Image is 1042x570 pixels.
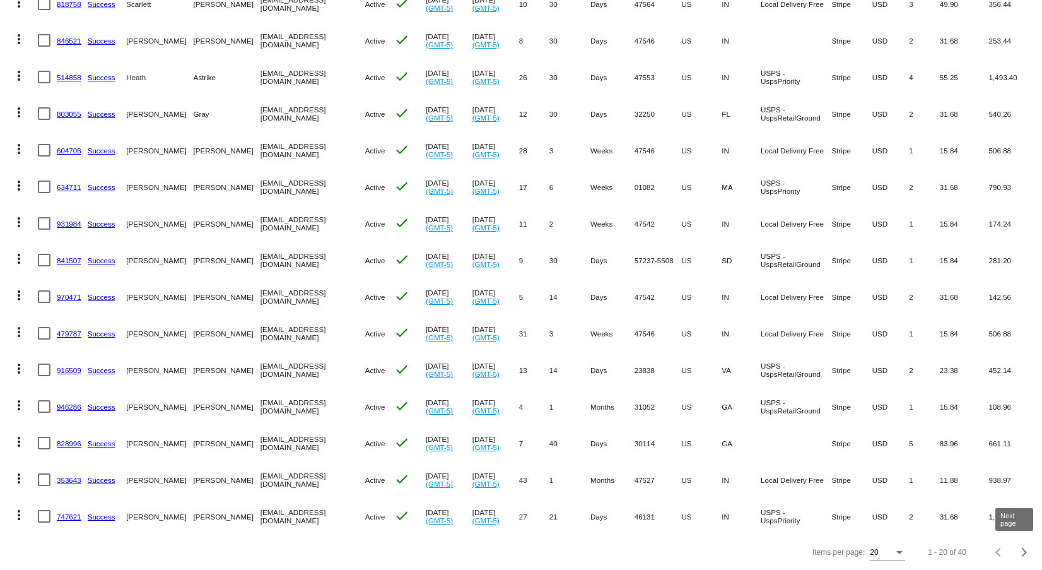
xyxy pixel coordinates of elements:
[635,315,682,352] mat-cell: 47546
[635,132,682,169] mat-cell: 47546
[426,260,453,268] a: (GMT-5)
[519,425,549,461] mat-cell: 7
[549,242,590,278] mat-cell: 30
[909,95,940,132] mat-cell: 2
[989,205,1036,242] mat-cell: 174.24
[519,95,549,132] mat-cell: 12
[426,205,472,242] mat-cell: [DATE]
[909,278,940,315] mat-cell: 2
[549,461,590,498] mat-cell: 1
[519,205,549,242] mat-cell: 11
[472,59,519,95] mat-cell: [DATE]
[11,215,26,230] mat-icon: more_vert
[126,95,193,132] mat-cell: [PERSON_NAME]
[549,205,590,242] mat-cell: 2
[57,220,81,228] a: 931984
[761,169,831,205] mat-cell: USPS - UspsPriority
[989,132,1036,169] mat-cell: 506.88
[722,205,761,242] mat-cell: IN
[635,169,682,205] mat-cell: 01082
[11,434,26,449] mat-icon: more_vert
[940,59,989,95] mat-cell: 55.25
[126,388,193,425] mat-cell: [PERSON_NAME]
[11,68,26,83] mat-icon: more_vert
[472,4,500,12] a: (GMT-5)
[472,40,500,49] a: (GMT-5)
[872,425,910,461] mat-cell: USD
[872,132,910,169] mat-cell: USD
[472,370,500,378] a: (GMT-5)
[722,425,761,461] mat-cell: GA
[909,315,940,352] mat-cell: 1
[989,315,1036,352] mat-cell: 506.88
[260,22,365,59] mat-cell: [EMAIL_ADDRESS][DOMAIN_NAME]
[426,59,472,95] mat-cell: [DATE]
[519,352,549,388] mat-cell: 13
[590,59,635,95] mat-cell: Days
[909,22,940,59] mat-cell: 2
[88,220,115,228] a: Success
[472,95,519,132] mat-cell: [DATE]
[909,132,940,169] mat-cell: 1
[832,425,872,461] mat-cell: Stripe
[126,169,193,205] mat-cell: [PERSON_NAME]
[88,403,115,411] a: Success
[681,388,722,425] mat-cell: US
[194,388,260,425] mat-cell: [PERSON_NAME]
[761,242,831,278] mat-cell: USPS - UspsRetailGround
[909,205,940,242] mat-cell: 1
[126,59,193,95] mat-cell: Heath
[989,425,1036,461] mat-cell: 661.11
[194,169,260,205] mat-cell: [PERSON_NAME]
[761,205,831,242] mat-cell: Local Delivery Free
[635,95,682,132] mat-cell: 32250
[909,461,940,498] mat-cell: 1
[472,260,500,268] a: (GMT-5)
[260,425,365,461] mat-cell: [EMAIL_ADDRESS][DOMAIN_NAME]
[57,256,81,264] a: 841507
[635,461,682,498] mat-cell: 47527
[519,461,549,498] mat-cell: 43
[57,439,81,448] a: 828996
[519,278,549,315] mat-cell: 5
[909,242,940,278] mat-cell: 1
[590,352,635,388] mat-cell: Days
[832,205,872,242] mat-cell: Stripe
[590,278,635,315] mat-cell: Days
[761,388,831,425] mat-cell: USPS - UspsRetailGround
[126,205,193,242] mat-cell: [PERSON_NAME]
[761,315,831,352] mat-cell: Local Delivery Free
[940,315,989,352] mat-cell: 15.84
[590,132,635,169] mat-cell: Weeks
[940,278,989,315] mat-cell: 31.68
[126,278,193,315] mat-cell: [PERSON_NAME]
[832,22,872,59] mat-cell: Stripe
[126,425,193,461] mat-cell: [PERSON_NAME]
[681,95,722,132] mat-cell: US
[909,425,940,461] mat-cell: 5
[722,242,761,278] mat-cell: SD
[681,169,722,205] mat-cell: US
[989,95,1036,132] mat-cell: 540.26
[872,352,910,388] mat-cell: USD
[426,169,472,205] mat-cell: [DATE]
[194,278,260,315] mat-cell: [PERSON_NAME]
[472,425,519,461] mat-cell: [DATE]
[832,278,872,315] mat-cell: Stripe
[549,315,590,352] mat-cell: 3
[11,361,26,376] mat-icon: more_vert
[519,315,549,352] mat-cell: 31
[832,95,872,132] mat-cell: Stripe
[126,242,193,278] mat-cell: [PERSON_NAME]
[260,95,365,132] mat-cell: [EMAIL_ADDRESS][DOMAIN_NAME]
[88,330,115,338] a: Success
[722,132,761,169] mat-cell: IN
[590,22,635,59] mat-cell: Days
[909,388,940,425] mat-cell: 1
[681,242,722,278] mat-cell: US
[194,59,260,95] mat-cell: Astrike
[194,132,260,169] mat-cell: [PERSON_NAME]
[722,95,761,132] mat-cell: FL
[872,461,910,498] mat-cell: USD
[681,205,722,242] mat-cell: US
